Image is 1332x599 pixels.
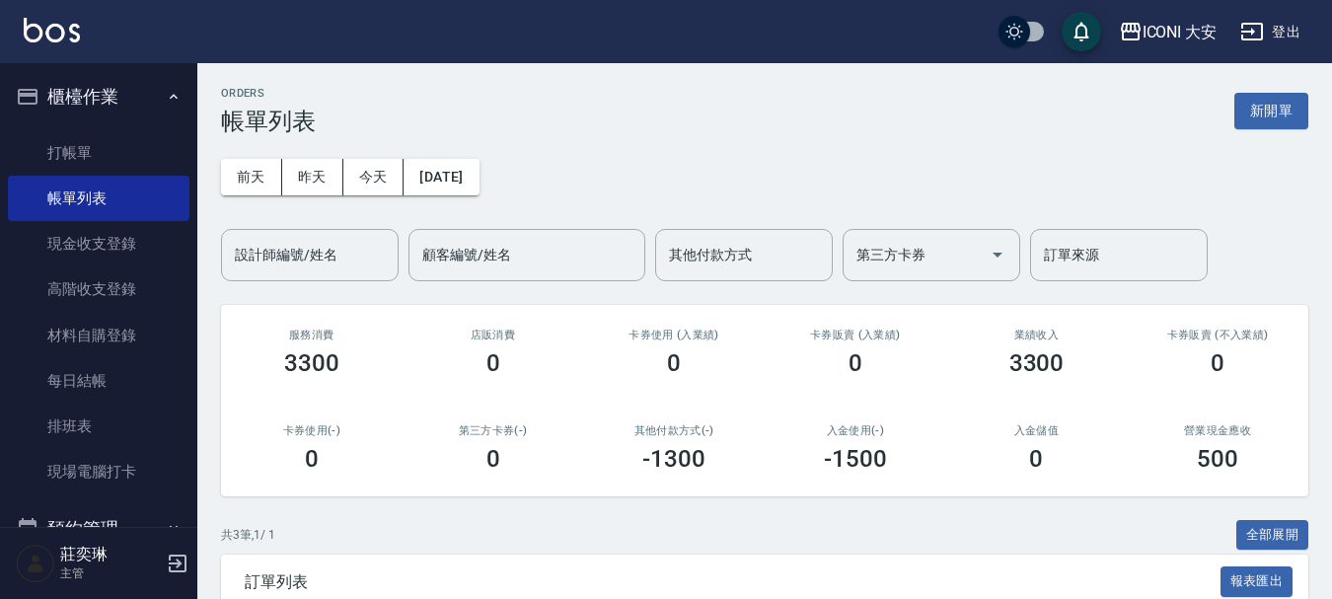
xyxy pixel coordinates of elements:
h3: 500 [1197,445,1238,473]
span: 訂單列表 [245,572,1221,592]
p: 共 3 筆, 1 / 1 [221,526,275,544]
p: 主管 [60,564,161,582]
h2: 店販消費 [426,329,560,341]
h3: 0 [1029,445,1043,473]
h2: 營業現金應收 [1150,424,1285,437]
a: 新開單 [1234,101,1308,119]
button: ICONI 大安 [1111,12,1225,52]
h2: 業績收入 [970,329,1104,341]
h2: 卡券販賣 (不入業績) [1150,329,1285,341]
button: 報表匯出 [1221,566,1294,597]
a: 高階收支登錄 [8,266,189,312]
h2: 卡券販賣 (入業績) [788,329,923,341]
a: 現金收支登錄 [8,221,189,266]
a: 報表匯出 [1221,571,1294,590]
a: 帳單列表 [8,176,189,221]
h2: 入金儲值 [970,424,1104,437]
img: Logo [24,18,80,42]
button: Open [982,239,1013,270]
h3: -1500 [824,445,887,473]
h2: 入金使用(-) [788,424,923,437]
h3: 0 [849,349,862,377]
h2: 卡券使用(-) [245,424,379,437]
h3: 3300 [1009,349,1065,377]
a: 現場電腦打卡 [8,449,189,494]
a: 每日結帳 [8,358,189,404]
h3: 服務消費 [245,329,379,341]
button: 登出 [1232,14,1308,50]
h3: 0 [1211,349,1224,377]
button: 昨天 [282,159,343,195]
h3: 0 [667,349,681,377]
a: 打帳單 [8,130,189,176]
button: [DATE] [404,159,479,195]
h3: -1300 [642,445,705,473]
button: 全部展開 [1236,520,1309,551]
h3: 0 [305,445,319,473]
button: 今天 [343,159,405,195]
h2: 卡券使用 (入業績) [607,329,741,341]
h3: 帳單列表 [221,108,316,135]
a: 排班表 [8,404,189,449]
h2: ORDERS [221,87,316,100]
button: 櫃檯作業 [8,71,189,122]
button: 前天 [221,159,282,195]
button: save [1062,12,1101,51]
h3: 3300 [284,349,339,377]
a: 材料自購登錄 [8,313,189,358]
h3: 0 [486,349,500,377]
h3: 0 [486,445,500,473]
h5: 莊奕琳 [60,545,161,564]
h2: 其他付款方式(-) [607,424,741,437]
button: 預約管理 [8,503,189,555]
img: Person [16,544,55,583]
button: 新開單 [1234,93,1308,129]
div: ICONI 大安 [1143,20,1218,44]
h2: 第三方卡券(-) [426,424,560,437]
